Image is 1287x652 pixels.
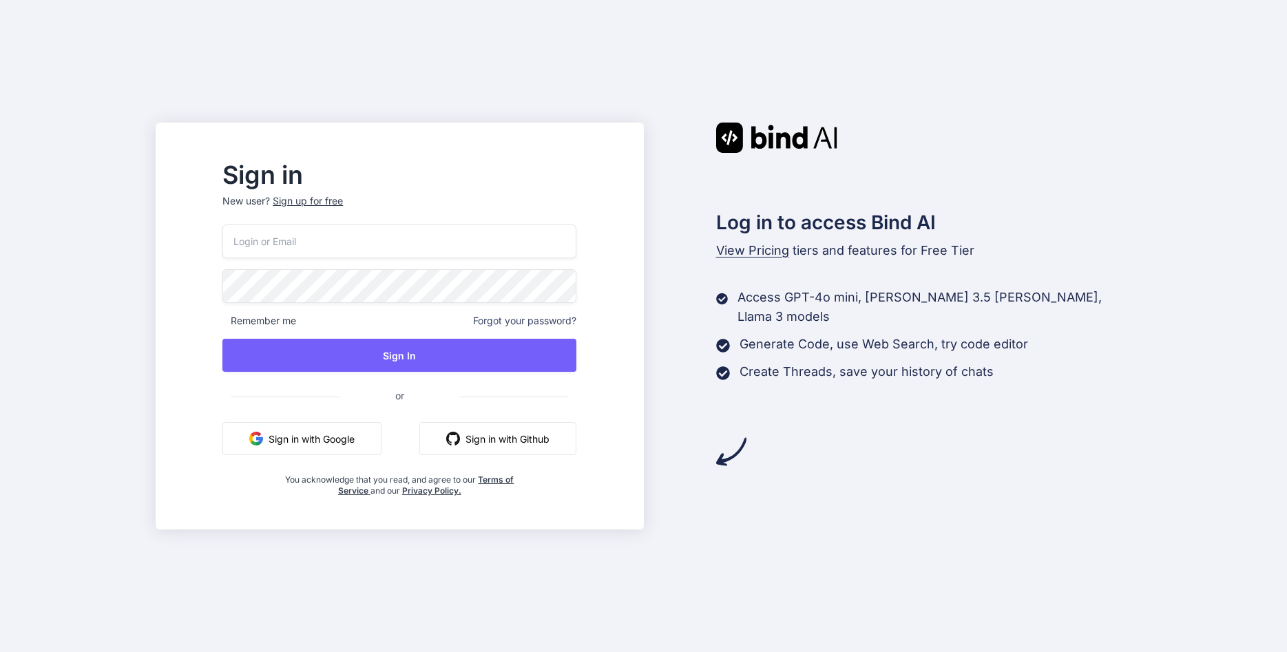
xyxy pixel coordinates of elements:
img: arrow [716,437,746,467]
div: Sign up for free [273,194,343,208]
input: Login or Email [222,224,576,258]
img: Bind AI logo [716,123,837,153]
button: Sign In [222,339,576,372]
span: Remember me [222,314,296,328]
img: github [446,432,460,445]
a: Privacy Policy. [402,485,461,496]
a: Terms of Service [338,474,514,496]
span: View Pricing [716,243,789,257]
h2: Log in to access Bind AI [716,208,1132,237]
img: google [249,432,263,445]
p: New user? [222,194,576,224]
div: You acknowledge that you read, and agree to our and our [282,466,518,496]
span: or [340,379,459,412]
button: Sign in with Github [419,422,576,455]
h2: Sign in [222,164,576,186]
p: tiers and features for Free Tier [716,241,1132,260]
button: Sign in with Google [222,422,381,455]
span: Forgot your password? [473,314,576,328]
p: Access GPT-4o mini, [PERSON_NAME] 3.5 [PERSON_NAME], Llama 3 models [737,288,1131,326]
p: Generate Code, use Web Search, try code editor [740,335,1028,354]
p: Create Threads, save your history of chats [740,362,994,381]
